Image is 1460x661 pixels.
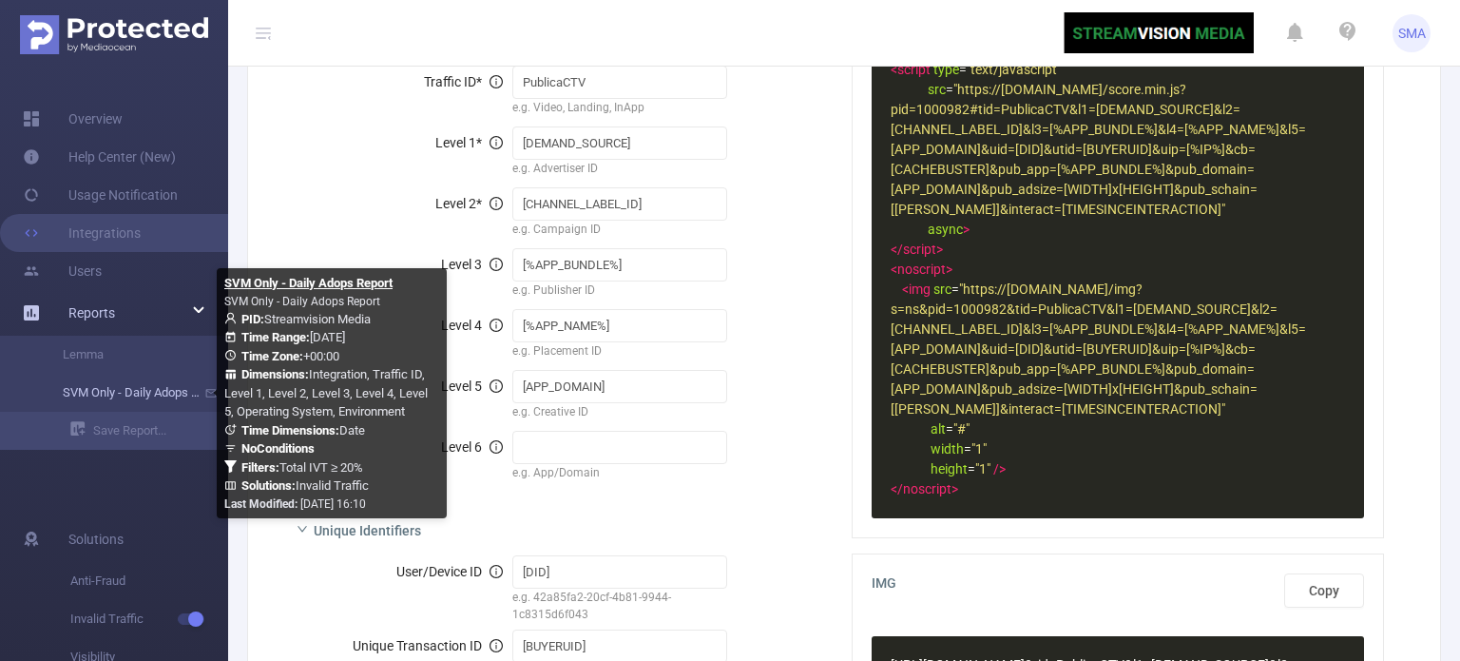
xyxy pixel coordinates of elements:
[490,258,503,271] i: icon: info-circle
[297,523,308,535] i: icon: right
[931,461,968,476] span: height
[68,305,115,321] span: Reports
[490,197,503,210] i: icon: info-circle
[241,423,339,437] b: Time Dimensions :
[23,176,178,214] a: Usage Notification
[241,312,264,326] b: PID:
[891,481,903,496] span: </
[435,196,503,211] span: Level 2
[872,574,1364,608] span: IMG
[936,242,943,257] span: >
[241,478,296,493] b: Solutions :
[441,318,503,333] span: Level 4
[224,312,241,324] i: icon: user
[951,481,958,496] span: >
[931,421,946,437] span: alt
[891,242,903,257] span: </
[224,497,366,511] span: [DATE] 16:10
[23,138,176,176] a: Help Center (New)
[993,461,1006,476] span: />
[891,282,1306,417] span: =
[928,82,946,97] span: src
[971,441,987,457] span: "1"
[512,282,728,302] div: e.g. Publisher ID
[441,439,503,455] span: Level 6
[353,638,503,653] span: Unique Transaction ID
[897,262,946,277] span: noscript
[975,461,990,476] span: "1"
[963,222,970,237] span: >
[435,135,503,150] span: Level 1
[241,460,363,475] span: Total IVT ≥ 20%
[241,423,365,437] span: Date
[928,222,963,237] span: async
[424,74,503,89] span: Traffic ID
[224,312,428,494] span: Streamvision Media [DATE] +00:00
[891,62,897,77] span: <
[241,367,309,381] b: Dimensions :
[241,460,279,475] b: Filters :
[241,330,310,344] b: Time Range:
[903,242,936,257] span: script
[224,295,380,308] span: SVM Only - Daily Adops Report
[490,565,503,578] i: icon: info-circle
[512,589,728,623] div: e.g. 42a85fa2-20cf-4b81-9944-1c8315d6f043
[23,100,123,138] a: Overview
[891,62,1061,77] span: =
[224,497,298,511] b: Last Modified:
[490,379,503,393] i: icon: info-circle
[1284,574,1364,608] button: Copy
[70,600,228,638] span: Invalid Traffic
[909,282,931,297] span: img
[490,319,503,332] i: icon: info-circle
[891,421,970,437] span: =
[891,82,1306,217] span: "https://[DOMAIN_NAME]/score.min.js?pid=1000982#tid=PublicaCTV&l1=[DEMAND_SOURCE]&l2=[CHANNEL_LAB...
[23,214,141,252] a: Integrations
[933,62,959,77] span: type
[897,62,931,77] span: script
[38,336,205,374] a: Lemma
[70,412,228,450] a: Save Report...
[23,252,102,290] a: Users
[490,639,503,652] i: icon: info-circle
[903,481,951,496] span: noscript
[490,75,503,88] i: icon: info-circle
[441,257,503,272] span: Level 3
[68,520,124,558] span: Solutions
[512,221,728,242] div: e.g. Campaign ID
[241,349,303,363] b: Time Zone:
[241,441,315,456] b: No Conditions
[967,62,1061,77] span: "text/javascript"
[953,421,970,437] span: "#"
[38,374,205,412] a: SVM Only - Daily Adops Report
[1398,14,1426,52] span: SMA
[891,282,1306,417] span: "https://[DOMAIN_NAME]/img?s=ns&pid=1000982&tid=PublicaCTV&l1=[DEMAND_SOURCE]&l2=[CHANNEL_LABEL_I...
[490,440,503,454] i: icon: info-circle
[933,282,951,297] span: src
[891,82,1306,217] span: =
[512,403,728,424] div: e.g. Creative ID
[70,562,228,600] span: Anti-Fraud
[241,478,369,493] span: Invalid Traffic
[224,276,393,290] b: SVM Only - Daily Adops Report
[490,136,503,149] i: icon: info-circle
[20,15,208,54] img: Protected Media
[512,342,728,363] div: e.g. Placement ID
[902,282,909,297] span: <
[281,509,829,549] div: icon: rightUnique Identifiers
[512,99,728,120] div: e.g. Video, Landing, InApp
[396,564,503,579] span: User/Device ID
[891,461,1006,476] span: =
[512,464,728,485] div: e.g. App/Domain
[512,160,728,181] div: e.g. Advertiser ID
[224,367,428,418] span: Integration, Traffic ID, Level 1, Level 2, Level 3, Level 4, Level 5, Operating System, Environment
[441,379,503,394] span: Level 5
[68,294,115,332] a: Reports
[891,441,987,457] span: =
[946,262,952,277] span: >
[891,262,897,277] span: <
[931,441,964,457] span: width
